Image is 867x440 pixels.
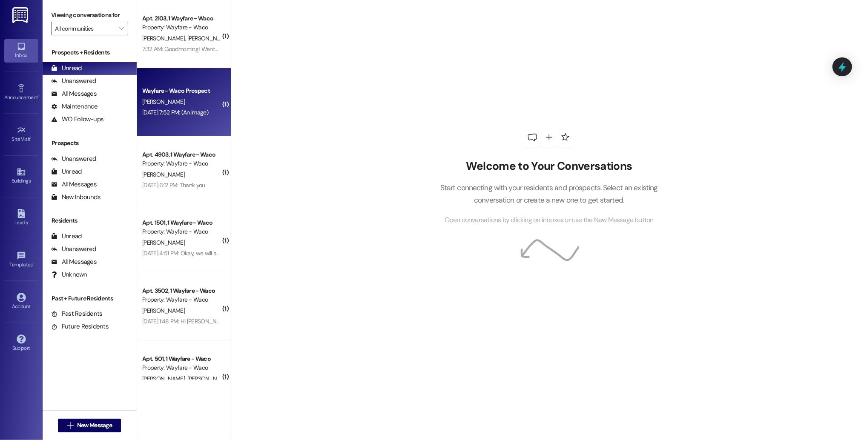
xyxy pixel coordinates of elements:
span: [PERSON_NAME] [187,34,230,42]
i:  [119,25,123,32]
div: Apt. 2103, 1 Wayfare - Waco [142,14,221,23]
img: ResiDesk Logo [12,7,30,23]
div: [DATE] 4:51 PM: Okay, we will add you to the schedule! [142,249,275,257]
a: Account [4,290,38,313]
div: Apt. 1501, 1 Wayfare - Waco [142,218,221,227]
p: Start connecting with your residents and prospects. Select an existing conversation or create a n... [427,182,671,206]
div: [DATE] 6:17 PM: Thank you [142,181,205,189]
div: Unread [51,64,82,73]
input: All communities [55,22,115,35]
span: [PERSON_NAME] [142,34,187,42]
div: Prospects [43,139,137,148]
span: [PERSON_NAME] [142,307,185,314]
label: Viewing conversations for [51,9,128,22]
div: Past + Future Residents [43,294,137,303]
a: Buildings [4,165,38,188]
div: Unknown [51,270,87,279]
div: [DATE] 7:52 PM: (An Image) [142,109,208,116]
span: • [31,135,32,141]
div: New Inbounds [51,193,100,202]
span: [PERSON_NAME] [142,375,187,383]
div: Wayfare - Waco Prospect [142,86,221,95]
div: All Messages [51,257,97,266]
div: Prospects + Residents [43,48,137,57]
div: Unanswered [51,77,96,86]
div: Property: Wayfare - Waco [142,363,221,372]
div: Maintenance [51,102,98,111]
div: All Messages [51,180,97,189]
span: • [33,260,34,266]
span: New Message [77,421,112,430]
div: Property: Wayfare - Waco [142,23,221,32]
div: Property: Wayfare - Waco [142,295,221,304]
div: Apt. 3502, 1 Wayfare - Waco [142,286,221,295]
div: All Messages [51,89,97,98]
div: Residents [43,216,137,225]
div: Property: Wayfare - Waco [142,227,221,236]
span: [PERSON_NAME] [187,375,230,383]
button: New Message [58,419,121,432]
div: Property: Wayfare - Waco [142,159,221,168]
div: Unanswered [51,154,96,163]
div: Apt. 4903, 1 Wayfare - Waco [142,150,221,159]
div: Past Residents [51,309,103,318]
div: Future Residents [51,322,109,331]
div: 7:32 AM: Goodmorning! Wanted to let yall know there are multiple dog stations out of bags [142,45,365,53]
span: [PERSON_NAME] [142,239,185,246]
span: [PERSON_NAME] [142,171,185,178]
a: Leads [4,206,38,229]
div: Unread [51,167,82,176]
span: Open conversations by clicking on inboxes or use the New Message button [445,215,654,226]
div: Apt. 501, 1 Wayfare - Waco [142,354,221,363]
div: Unread [51,232,82,241]
a: Inbox [4,39,38,62]
a: Support [4,332,38,355]
h2: Welcome to Your Conversations [427,160,671,173]
span: • [38,93,39,99]
a: Templates • [4,249,38,271]
i:  [67,422,73,429]
span: [PERSON_NAME] [142,98,185,106]
div: [DATE] 1:48 PM: Hi [PERSON_NAME] - if we don't hear back [DATE] - will we just be taking my other... [142,317,825,325]
div: WO Follow-ups [51,115,103,124]
div: Unanswered [51,245,96,254]
a: Site Visit • [4,123,38,146]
